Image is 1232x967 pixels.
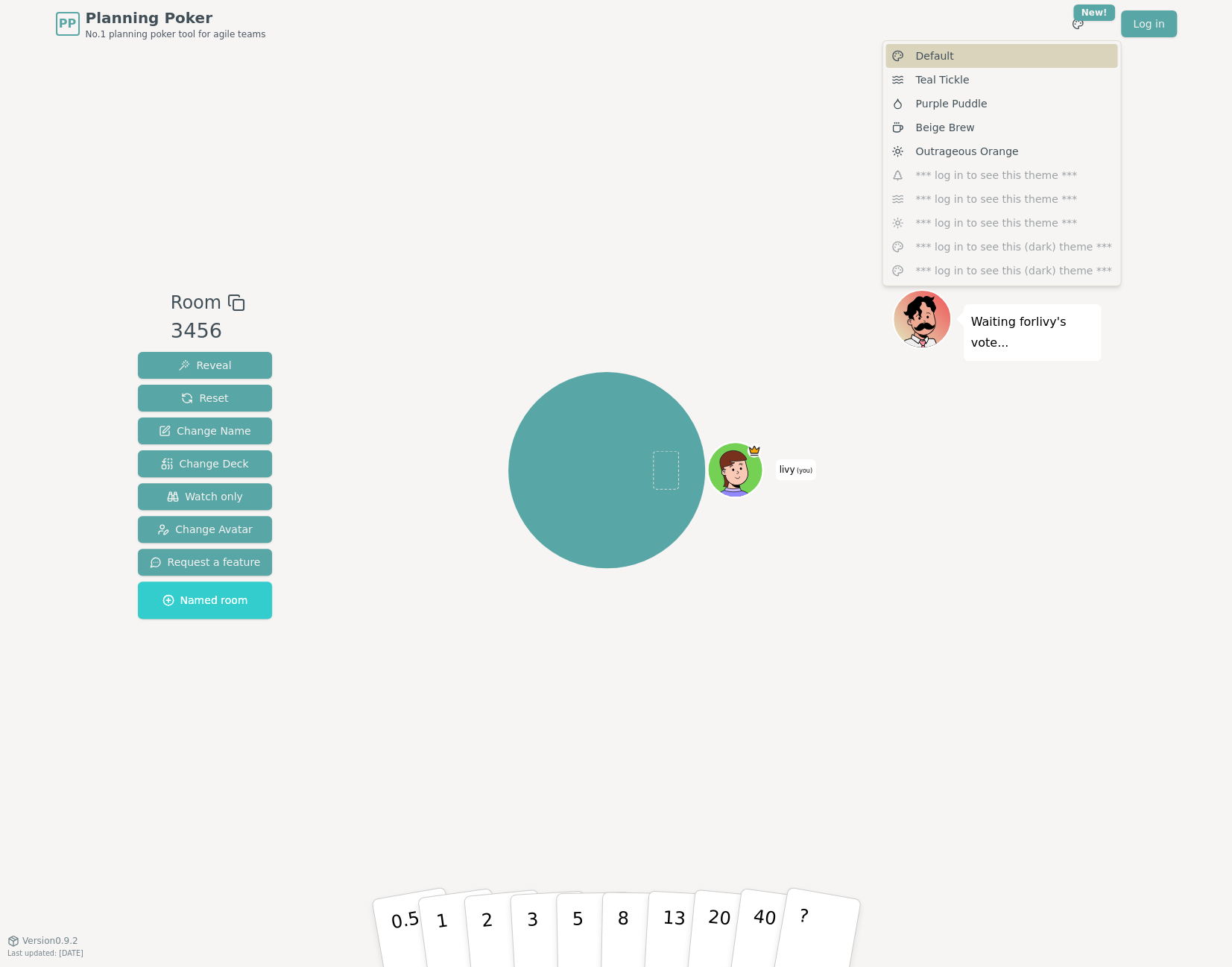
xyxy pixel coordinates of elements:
span: Beige Brew [915,120,974,135]
span: Teal Tickle [915,72,969,87]
span: Purple Puddle [915,96,987,111]
span: Outrageous Orange [915,144,1018,159]
span: Default [915,48,953,63]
